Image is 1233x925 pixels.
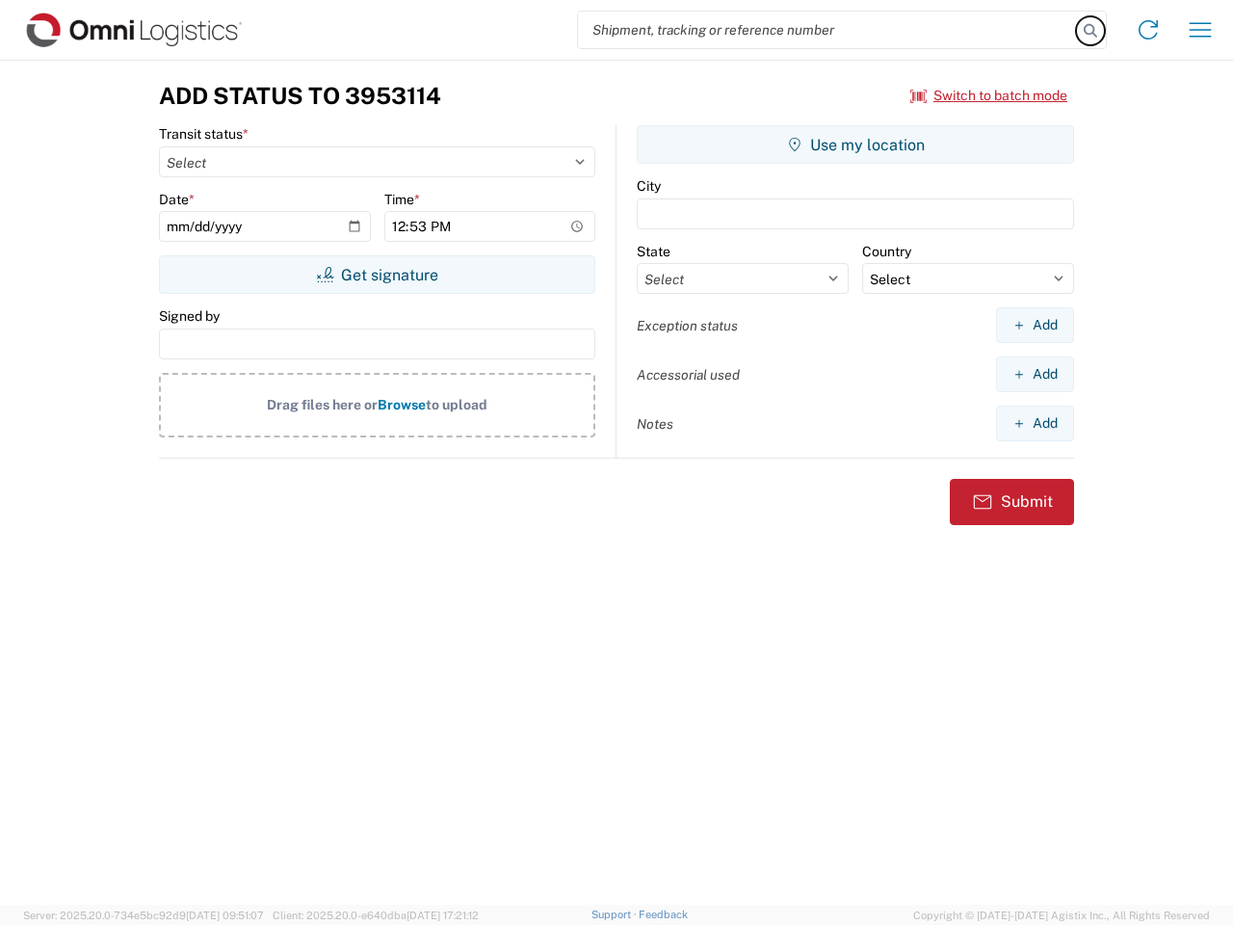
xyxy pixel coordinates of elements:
[996,406,1074,441] button: Add
[637,125,1074,164] button: Use my location
[378,397,426,412] span: Browse
[159,307,220,325] label: Signed by
[996,307,1074,343] button: Add
[913,907,1210,924] span: Copyright © [DATE]-[DATE] Agistix Inc., All Rights Reserved
[159,191,195,208] label: Date
[996,357,1074,392] button: Add
[186,910,264,921] span: [DATE] 09:51:07
[267,397,378,412] span: Drag files here or
[639,909,688,920] a: Feedback
[862,243,911,260] label: Country
[637,177,661,195] label: City
[910,80,1067,112] button: Switch to batch mode
[159,255,595,294] button: Get signature
[273,910,479,921] span: Client: 2025.20.0-e640dba
[637,243,670,260] label: State
[159,125,249,143] label: Transit status
[407,910,479,921] span: [DATE] 17:21:12
[384,191,420,208] label: Time
[426,397,487,412] span: to upload
[950,479,1074,525] button: Submit
[159,82,441,110] h3: Add Status to 3953114
[637,366,740,383] label: Accessorial used
[637,317,738,334] label: Exception status
[578,12,1077,48] input: Shipment, tracking or reference number
[23,910,264,921] span: Server: 2025.20.0-734e5bc92d9
[591,909,640,920] a: Support
[637,415,673,433] label: Notes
